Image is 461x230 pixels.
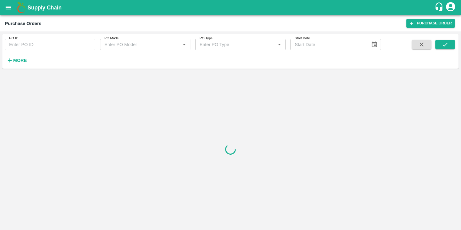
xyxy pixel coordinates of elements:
button: Open [180,41,188,49]
button: open drawer [1,1,15,15]
div: account of current user [445,1,456,14]
input: Enter PO ID [5,39,95,50]
label: PO Model [104,36,120,41]
input: Start Date [290,39,366,50]
div: customer-support [434,2,445,13]
img: logo [15,2,27,14]
label: Start Date [295,36,310,41]
button: Choose date [369,39,380,50]
label: PO ID [9,36,18,41]
button: More [5,55,28,66]
label: PO Type [200,36,213,41]
button: Open [276,41,283,49]
b: Supply Chain [27,5,62,11]
input: Enter PO Model [102,41,178,49]
div: Purchase Orders [5,20,41,27]
a: Supply Chain [27,3,434,12]
a: Purchase Order [406,19,455,28]
input: Enter PO Type [197,41,274,49]
strong: More [13,58,27,63]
